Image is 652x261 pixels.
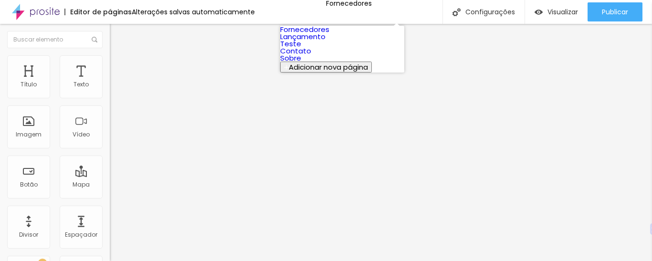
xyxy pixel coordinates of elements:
button: Adicionar nova página [280,62,372,73]
img: view-1.svg [535,8,543,16]
a: Lançamento [280,31,326,42]
font: Mapa [73,180,90,188]
button: Visualizar [525,2,588,21]
font: Texto [74,80,89,88]
img: Ícone [92,37,97,42]
font: Alterações salvas automaticamente [132,7,255,17]
font: Espaçador [65,230,97,239]
font: Vídeo [73,130,90,138]
a: Teste [280,39,301,49]
button: Publicar [588,2,642,21]
font: Configurações [465,7,515,17]
a: Contato [280,46,311,56]
iframe: Editor [110,24,652,261]
font: Visualizar [547,7,578,17]
a: Sobre [280,53,301,63]
font: Imagem [16,130,42,138]
font: Título [21,80,37,88]
font: Adicionar nova página [289,62,368,72]
font: Editor de páginas [70,7,132,17]
font: Divisor [19,230,38,239]
input: Buscar elemento [7,31,103,48]
font: Publicar [602,7,628,17]
font: Botão [20,180,38,188]
a: Fornecedores [280,24,329,34]
img: Ícone [452,8,461,16]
